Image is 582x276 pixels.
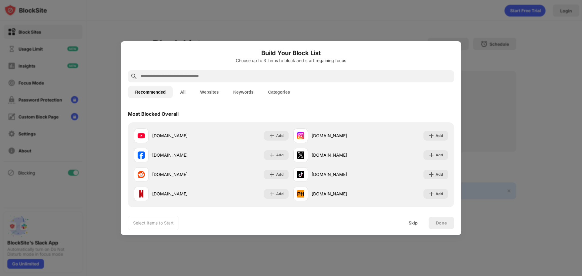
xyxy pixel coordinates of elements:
[226,86,261,98] button: Keywords
[138,151,145,159] img: favicons
[436,191,443,197] div: Add
[436,152,443,158] div: Add
[138,190,145,198] img: favicons
[297,132,304,139] img: favicons
[193,86,226,98] button: Websites
[276,152,284,158] div: Add
[312,132,371,139] div: [DOMAIN_NAME]
[152,132,211,139] div: [DOMAIN_NAME]
[276,191,284,197] div: Add
[152,152,211,158] div: [DOMAIN_NAME]
[152,191,211,197] div: [DOMAIN_NAME]
[312,191,371,197] div: [DOMAIN_NAME]
[312,171,371,178] div: [DOMAIN_NAME]
[128,58,454,63] div: Choose up to 3 items to block and start regaining focus
[297,171,304,178] img: favicons
[128,86,173,98] button: Recommended
[312,152,371,158] div: [DOMAIN_NAME]
[128,48,454,58] h6: Build Your Block List
[297,151,304,159] img: favicons
[409,221,418,225] div: Skip
[133,220,174,226] div: Select Items to Start
[152,171,211,178] div: [DOMAIN_NAME]
[138,132,145,139] img: favicons
[276,171,284,178] div: Add
[436,133,443,139] div: Add
[436,171,443,178] div: Add
[261,86,297,98] button: Categories
[297,190,304,198] img: favicons
[130,73,138,80] img: search.svg
[276,133,284,139] div: Add
[138,171,145,178] img: favicons
[436,221,447,225] div: Done
[128,111,179,117] div: Most Blocked Overall
[173,86,193,98] button: All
